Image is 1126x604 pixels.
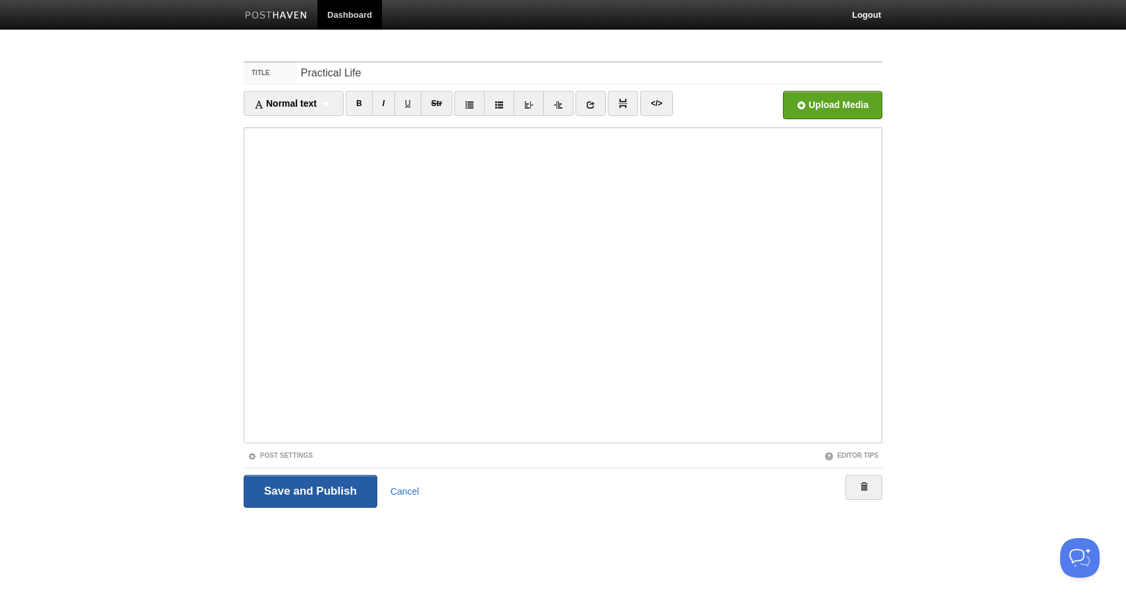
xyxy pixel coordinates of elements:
[244,475,377,508] input: Save and Publish
[245,11,308,21] img: Posthaven-bar
[390,486,419,497] a: Cancel
[346,91,373,116] a: B
[248,452,313,459] a: Post Settings
[824,452,878,459] a: Editor Tips
[254,98,317,109] span: Normal text
[618,99,628,108] img: pagebreak-icon.png
[394,91,421,116] a: U
[244,63,297,84] label: Title
[372,91,395,116] a: I
[1060,538,1100,578] iframe: Help Scout Beacon - Open
[431,99,442,108] del: Str
[640,91,672,116] a: </>
[421,91,453,116] a: Str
